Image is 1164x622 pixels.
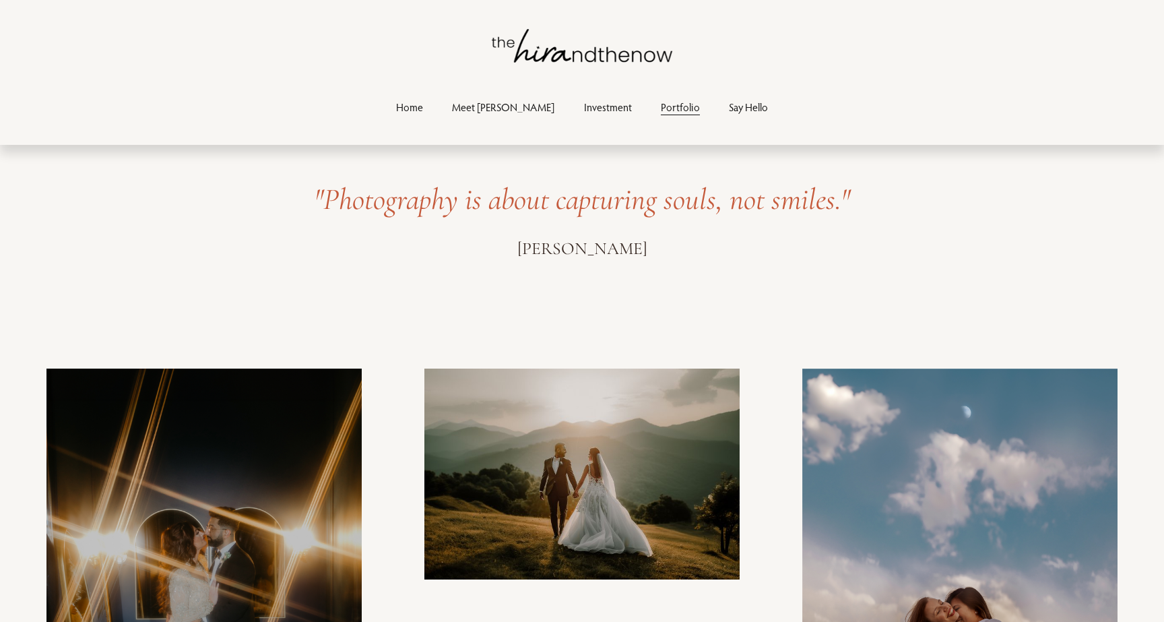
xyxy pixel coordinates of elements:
a: Meet [PERSON_NAME] [452,98,554,116]
a: Portfolio [661,98,700,116]
a: Say Hello [729,98,768,116]
span: [PERSON_NAME] [517,238,647,259]
a: Home [396,98,423,116]
em: "Photography is about capturing souls, not smiles." [314,181,850,218]
img: George + Liana_2.jpg [424,369,740,580]
a: Investment [584,98,632,116]
img: thehirandthenow [492,29,672,63]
